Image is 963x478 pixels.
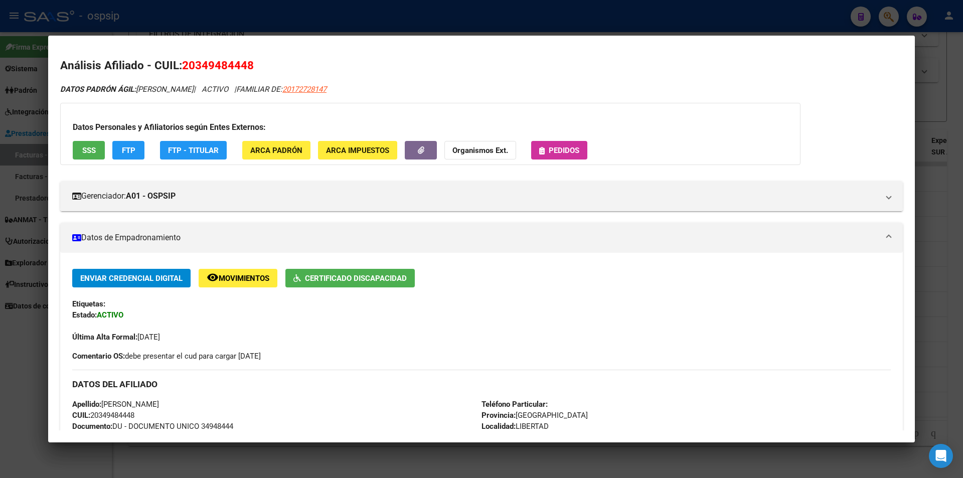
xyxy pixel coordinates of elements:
[60,223,903,253] mat-expansion-panel-header: Datos de Empadronamiento
[126,190,176,202] strong: A01 - OSPSIP
[60,85,327,94] i: | ACTIVO |
[168,146,219,155] span: FTP - Titular
[207,271,219,283] mat-icon: remove_red_eye
[72,333,160,342] span: [DATE]
[97,310,123,320] strong: ACTIVO
[72,351,261,362] span: debe presentar el cud para cargar [DATE]
[73,141,105,160] button: SSS
[236,85,327,94] span: FAMILIAR DE:
[182,59,254,72] span: 20349484448
[72,232,879,244] mat-panel-title: Datos de Empadronamiento
[60,57,903,74] h2: Análisis Afiliado - CUIL:
[481,411,588,420] span: [GEOGRAPHIC_DATA]
[219,274,269,283] span: Movimientos
[72,269,191,287] button: Enviar Credencial Digital
[60,181,903,211] mat-expansion-panel-header: Gerenciador:A01 - OSPSIP
[72,333,137,342] strong: Última Alta Formal:
[72,422,233,431] span: DU - DOCUMENTO UNICO 34948444
[72,379,891,390] h3: DATOS DEL AFILIADO
[72,400,159,409] span: [PERSON_NAME]
[72,299,105,308] strong: Etiquetas:
[73,121,788,133] h3: Datos Personales y Afiliatorios según Entes Externos:
[122,146,135,155] span: FTP
[72,310,97,320] strong: Estado:
[242,141,310,160] button: ARCA Padrón
[80,274,183,283] span: Enviar Credencial Digital
[531,141,587,160] button: Pedidos
[72,352,125,361] strong: Comentario OS:
[481,400,548,409] strong: Teléfono Particular:
[318,141,397,160] button: ARCA Impuestos
[72,400,101,409] strong: Apellido:
[82,146,96,155] span: SSS
[549,146,579,155] span: Pedidos
[444,141,516,160] button: Organismos Ext.
[481,411,516,420] strong: Provincia:
[72,190,879,202] mat-panel-title: Gerenciador:
[282,85,327,94] span: 20172728147
[160,141,227,160] button: FTP - Titular
[199,269,277,287] button: Movimientos
[305,274,407,283] span: Certificado Discapacidad
[72,422,112,431] strong: Documento:
[72,411,90,420] strong: CUIL:
[72,411,134,420] span: 20349484448
[326,146,389,155] span: ARCA Impuestos
[112,141,144,160] button: FTP
[929,444,953,468] div: Open Intercom Messenger
[250,146,302,155] span: ARCA Padrón
[60,85,136,94] strong: DATOS PADRÓN ÁGIL:
[452,146,508,155] strong: Organismos Ext.
[285,269,415,287] button: Certificado Discapacidad
[481,422,516,431] strong: Localidad:
[60,85,194,94] span: [PERSON_NAME]
[481,422,549,431] span: LIBERTAD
